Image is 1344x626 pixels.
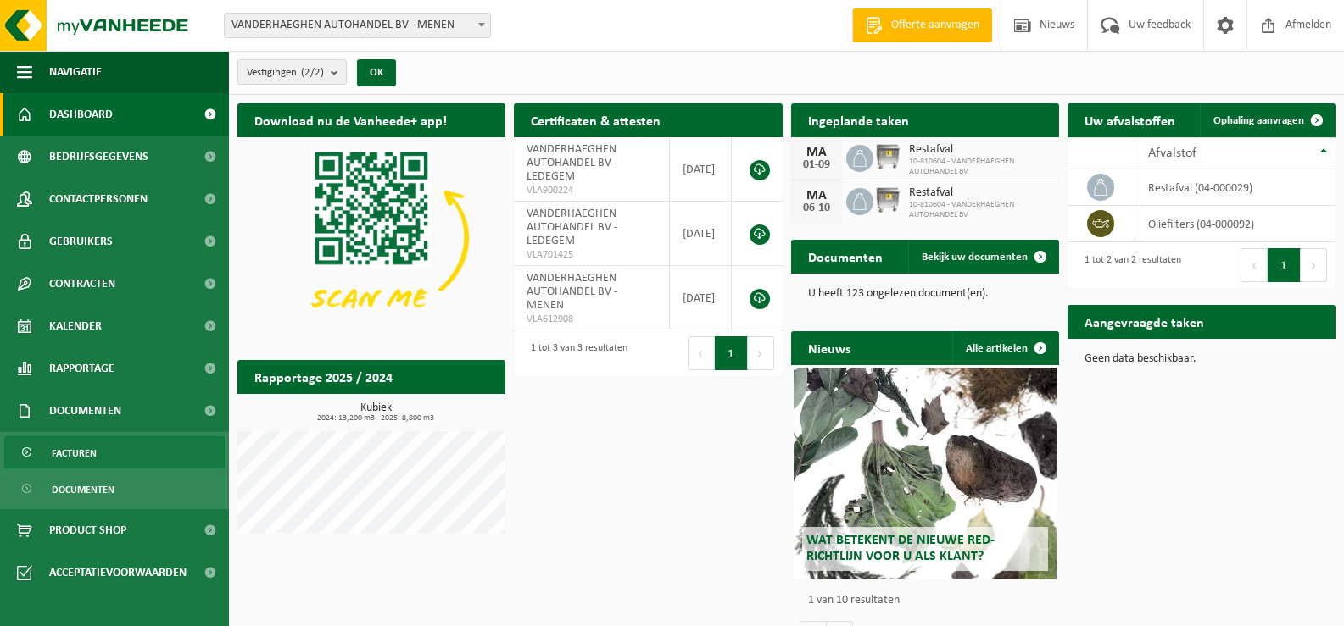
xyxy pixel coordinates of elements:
[800,189,834,202] div: MA
[922,252,1028,263] span: Bekijk uw documenten
[49,347,114,390] span: Rapportage
[908,240,1057,274] a: Bekijk uw documenten
[1085,353,1319,365] p: Geen data beschikbaar.
[800,202,834,214] div: 06-10
[49,93,113,136] span: Dashboard
[247,60,324,86] span: Vestigingen
[49,178,148,220] span: Contactpersonen
[688,336,715,370] button: Previous
[527,208,617,247] span: VANDERHAEGHEN AUTOHANDEL BV - LEDEGEM
[909,200,1051,220] span: 10-810604 - VANDERHAEGHEN AUTOHANDEL BV
[52,474,114,506] span: Documenten
[527,272,617,312] span: VANDERHAEGHEN AUTOHANDEL BV - MENEN
[49,51,102,93] span: Navigatie
[873,142,902,171] img: WB-1100-GAL-GY-02
[715,336,748,370] button: 1
[357,59,396,86] button: OK
[1301,248,1327,282] button: Next
[852,8,992,42] a: Offerte aanvragen
[246,414,505,423] span: 2024: 13,200 m3 - 2025: 8,800 m3
[379,393,504,427] a: Bekijk rapportage
[49,509,126,551] span: Product Shop
[49,305,102,347] span: Kalender
[527,248,656,262] span: VLA701425
[791,103,926,136] h2: Ingeplande taken
[49,220,113,263] span: Gebruikers
[522,335,627,372] div: 1 tot 3 van 3 resultaten
[791,240,900,273] h2: Documenten
[794,368,1057,579] a: Wat betekent de nieuwe RED-richtlijn voor u als klant?
[527,143,617,183] span: VANDERHAEGHEN AUTOHANDEL BV - LEDEGEM
[909,143,1051,157] span: Restafval
[791,331,867,364] h2: Nieuws
[237,360,410,393] h2: Rapportage 2025 / 2024
[806,534,995,563] span: Wat betekent de nieuwe RED-richtlijn voor u als klant?
[1135,206,1336,242] td: oliefilters (04-000092)
[246,402,505,423] h3: Kubiek
[909,157,1051,177] span: 10-810604 - VANDERHAEGHEN AUTOHANDEL BV
[800,146,834,159] div: MA
[952,331,1057,365] a: Alle artikelen
[1241,248,1268,282] button: Previous
[527,313,656,326] span: VLA612908
[237,103,464,136] h2: Download nu de Vanheede+ app!
[670,266,732,330] td: [DATE]
[237,137,505,338] img: Download de VHEPlus App
[49,136,148,178] span: Bedrijfsgegevens
[808,288,1042,300] p: U heeft 123 ongelezen document(en).
[670,137,732,202] td: [DATE]
[237,59,347,85] button: Vestigingen(2/2)
[748,336,774,370] button: Next
[514,103,678,136] h2: Certificaten & attesten
[1200,103,1334,137] a: Ophaling aanvragen
[52,437,97,469] span: Facturen
[301,67,324,78] count: (2/2)
[4,436,225,468] a: Facturen
[224,13,491,38] span: VANDERHAEGHEN AUTOHANDEL BV - MENEN
[800,159,834,171] div: 01-09
[1148,147,1196,160] span: Afvalstof
[225,14,490,37] span: VANDERHAEGHEN AUTOHANDEL BV - MENEN
[527,184,656,197] span: VLA900224
[1135,169,1336,206] td: restafval (04-000029)
[1076,247,1181,284] div: 1 tot 2 van 2 resultaten
[1068,305,1221,338] h2: Aangevraagde taken
[808,595,1051,607] p: 1 van 10 resultaten
[909,186,1051,200] span: Restafval
[1213,115,1304,126] span: Ophaling aanvragen
[670,202,732,266] td: [DATE]
[873,186,902,214] img: WB-1100-GAL-GY-02
[49,551,187,594] span: Acceptatievoorwaarden
[49,390,121,432] span: Documenten
[4,473,225,505] a: Documenten
[1068,103,1192,136] h2: Uw afvalstoffen
[887,17,984,34] span: Offerte aanvragen
[49,263,115,305] span: Contracten
[1268,248,1301,282] button: 1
